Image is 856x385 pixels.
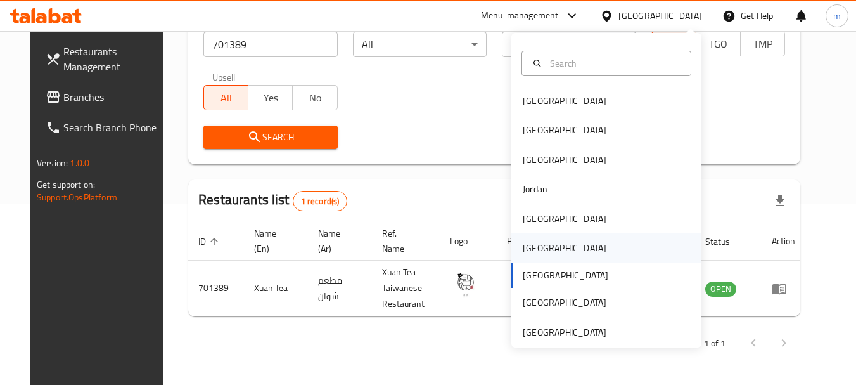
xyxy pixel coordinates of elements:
[63,120,163,135] span: Search Branch Phone
[523,212,606,226] div: [GEOGRAPHIC_DATA]
[37,155,68,171] span: Version:
[705,282,736,296] span: OPEN
[212,72,236,81] label: Upsell
[523,182,547,196] div: Jordan
[523,296,606,310] div: [GEOGRAPHIC_DATA]
[35,36,174,82] a: Restaurants Management
[70,155,89,171] span: 1.0.0
[481,8,559,23] div: Menu-management
[37,189,117,206] a: Support.OpsPlatform
[582,336,639,351] p: Rows per page:
[63,44,163,74] span: Restaurants Management
[253,89,288,107] span: Yes
[523,94,606,108] div: [GEOGRAPHIC_DATA]
[35,82,174,112] a: Branches
[502,32,636,57] div: All
[740,31,785,56] button: TMP
[203,85,248,110] button: All
[308,261,372,316] td: مطعم شوان
[701,35,736,53] span: TGO
[35,112,174,143] a: Search Branch Phone
[772,281,795,296] div: Menu
[292,85,337,110] button: No
[63,89,163,105] span: Branches
[254,226,293,256] span: Name (En)
[705,234,746,249] span: Status
[523,241,606,255] div: [GEOGRAPHIC_DATA]
[545,56,683,70] input: Search
[198,190,347,211] h2: Restaurants list
[618,9,702,23] div: [GEOGRAPHIC_DATA]
[203,126,337,149] button: Search
[293,195,347,207] span: 1 record(s)
[214,129,327,145] span: Search
[209,89,243,107] span: All
[188,222,805,316] table: enhanced table
[248,85,293,110] button: Yes
[293,191,348,211] div: Total records count
[318,226,357,256] span: Name (Ar)
[696,31,741,56] button: TGO
[497,222,541,261] th: Branches
[244,261,308,316] td: Xuan Tea
[762,222,805,261] th: Action
[372,261,440,316] td: Xuan Tea Taiwanese Restaurant
[353,32,487,57] div: All
[198,234,222,249] span: ID
[203,32,337,57] input: Search for restaurant name or ID..
[382,226,425,256] span: Ref. Name
[833,9,841,23] span: m
[523,123,606,137] div: [GEOGRAPHIC_DATA]
[298,89,332,107] span: No
[188,261,244,316] td: 701389
[523,153,606,167] div: [GEOGRAPHIC_DATA]
[523,325,606,339] div: [GEOGRAPHIC_DATA]
[746,35,780,53] span: TMP
[497,261,541,316] td: 1
[37,176,95,193] span: Get support on:
[440,222,497,261] th: Logo
[450,270,482,302] img: Xuan Tea
[705,282,736,297] div: OPEN
[765,186,795,216] div: Export file
[695,336,725,351] p: 1-1 of 1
